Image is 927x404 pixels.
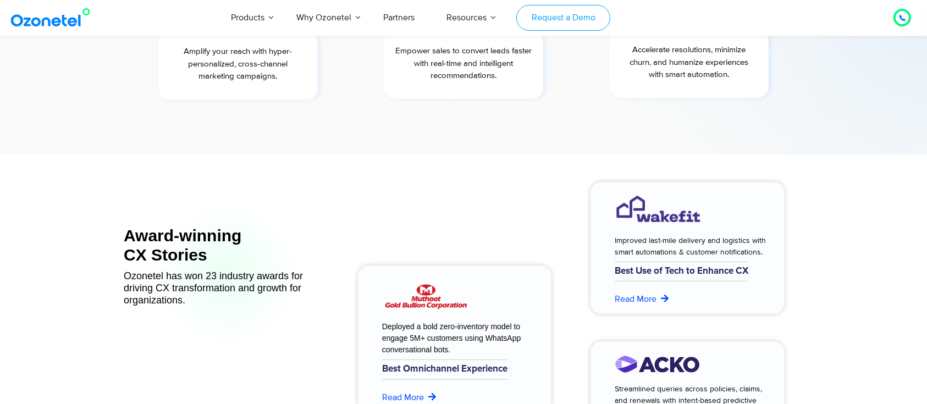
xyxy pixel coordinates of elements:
a: Read More [615,292,670,306]
div: Improved last-mile delivery and logistics with smart automations & customer notifications. [615,235,771,258]
p: Accelerate resolutions, minimize churn, and humanize experiences with smart automation. [615,44,763,81]
h6: Best Omnichannel Experience [382,359,507,379]
p: Amplify your reach with hyper-personalized, cross-channel marketing campaigns. [164,46,312,83]
p: Empower sales to convert leads faster with real-time and intelligent recommendations. [389,45,538,82]
div: Ozonetel has won 23 industry awards for driving CX transformation and growth for organizations. [124,270,330,306]
div: Award-winning CX Stories [124,226,330,264]
a: Request a Demo [516,5,610,31]
div: Deployed a bold zero-inventory model to engage 5M+ customers using WhatsApp conversational bots. [382,321,531,356]
a: Read More [382,391,438,404]
h6: Best Use of Tech to Enhance CX [615,262,748,281]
